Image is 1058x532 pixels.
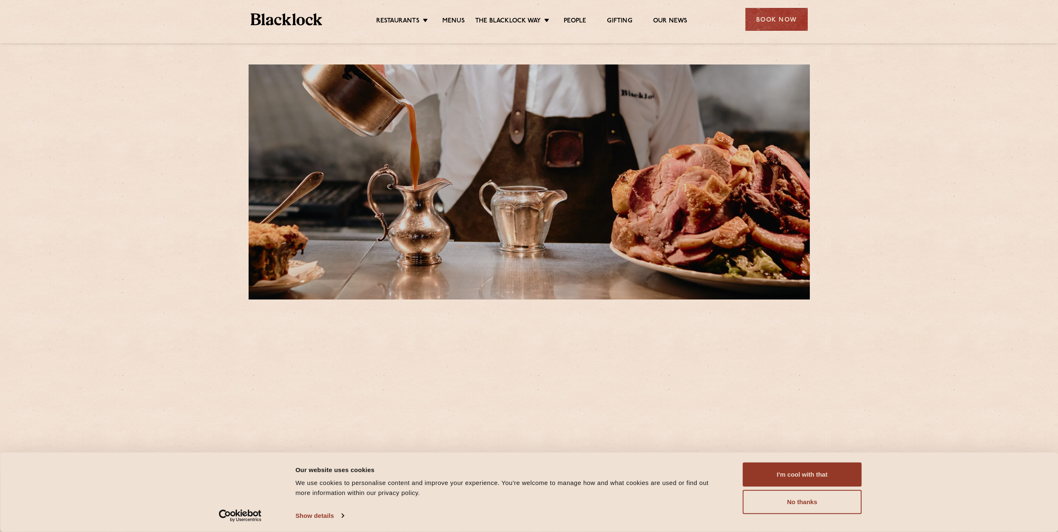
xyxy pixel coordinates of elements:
[296,478,724,498] div: We use cookies to personalise content and improve your experience. You're welcome to manage how a...
[442,17,465,26] a: Menus
[743,490,862,514] button: No thanks
[564,17,586,26] a: People
[204,510,276,522] a: Usercentrics Cookiebot - opens in a new window
[296,510,344,522] a: Show details
[475,17,541,26] a: The Blacklock Way
[296,465,724,475] div: Our website uses cookies
[743,463,862,487] button: I'm cool with that
[251,13,323,25] img: BL_Textured_Logo-footer-cropped.svg
[745,8,808,31] div: Book Now
[607,17,632,26] a: Gifting
[376,17,419,26] a: Restaurants
[653,17,688,26] a: Our News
